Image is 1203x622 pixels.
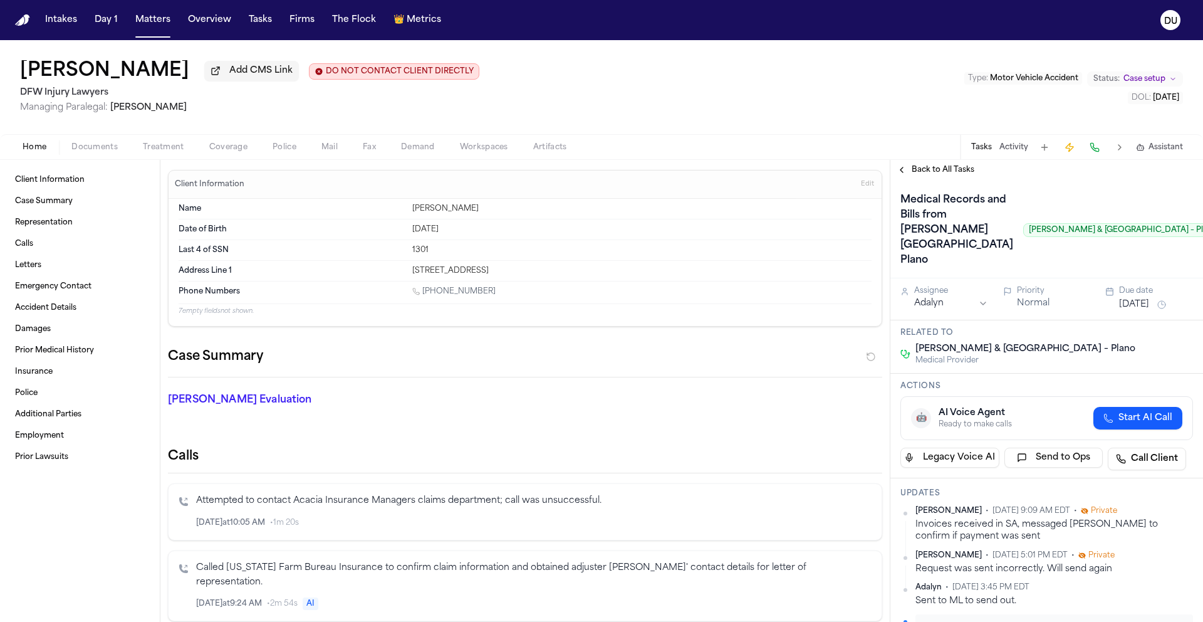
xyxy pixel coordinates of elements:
span: • [945,582,949,593]
button: Matters [130,9,175,31]
span: Managing Paralegal: [20,103,108,112]
p: [PERSON_NAME] Evaluation [168,393,396,408]
div: [DATE] [412,224,872,235]
span: • [1071,551,1075,561]
p: Attempted to contact Acacia Insurance Managers claims department; call was unsuccessful. [196,494,872,509]
span: Demand [401,142,435,152]
button: Assistant [1136,142,1183,152]
button: Normal [1017,297,1049,310]
span: DO NOT CONTACT CLIENT DIRECTLY [326,66,474,76]
div: Ready to make calls [939,419,1012,430]
h2: DFW Injury Lawyers [20,85,479,100]
span: Motor Vehicle Accident [990,75,1078,82]
span: Status: [1093,74,1120,84]
h2: Case Summary [168,347,263,367]
span: AI [303,598,318,610]
button: Start AI Call [1093,407,1182,430]
span: Police [273,142,296,152]
a: Prior Medical History [10,340,150,361]
dt: Name [179,204,405,214]
span: DOL : [1132,94,1151,102]
button: Create Immediate Task [1061,139,1078,156]
button: Firms [284,9,320,31]
button: Change status from Case setup [1087,71,1183,87]
a: Letters [10,255,150,275]
button: Legacy Voice AI [900,448,999,468]
span: [DATE] at 10:05 AM [196,518,265,528]
button: Activity [999,142,1028,152]
span: [DATE] 9:09 AM EDT [992,506,1070,516]
span: Mail [321,142,338,152]
div: Priority [1017,286,1091,296]
h1: Medical Records and Bills from [PERSON_NAME][GEOGRAPHIC_DATA] Plano [895,190,1018,270]
button: Edit DOL: 2024-08-26 [1128,92,1183,104]
a: Insurance [10,362,150,382]
span: [DATE] at 9:24 AM [196,599,262,609]
span: Treatment [143,142,184,152]
button: Intakes [40,9,82,31]
a: Employment [10,426,150,446]
button: Tasks [971,142,992,152]
a: Additional Parties [10,404,150,424]
span: [DATE] [1153,94,1179,102]
span: [PERSON_NAME] & [GEOGRAPHIC_DATA] – Plano [915,343,1135,356]
button: The Flock [327,9,381,31]
button: Tasks [244,9,277,31]
div: 1301 [412,245,872,255]
span: Coverage [209,142,247,152]
button: Add Task [1036,139,1053,156]
h3: Related to [900,328,1193,338]
a: Call 1 (425) 760-7628 [412,287,496,297]
a: Police [10,383,150,403]
p: Called [US_STATE] Farm Bureau Insurance to confirm claim information and obtained adjuster [PERSO... [196,561,872,590]
button: Edit matter name [20,60,189,83]
h2: Calls [168,448,882,465]
span: Edit [861,180,874,189]
dt: Last 4 of SSN [179,245,405,255]
button: Make a Call [1086,139,1103,156]
a: Home [15,14,30,26]
div: Sent to ML to send out. [915,595,1193,607]
span: Phone Numbers [179,287,240,297]
span: Workspaces [460,142,508,152]
button: Back to All Tasks [890,165,981,175]
button: Day 1 [90,9,123,31]
span: Fax [363,142,376,152]
span: Documents [71,142,118,152]
span: • [1074,506,1077,516]
span: Back to All Tasks [912,165,974,175]
dt: Address Line 1 [179,266,405,276]
span: • [986,551,989,561]
span: [DATE] 5:01 PM EDT [992,551,1068,561]
a: Accident Details [10,298,150,318]
span: Assistant [1148,142,1183,152]
button: Add CMS Link [204,61,299,81]
a: Client Information [10,170,150,190]
span: Adalyn [915,582,942,593]
a: Call Client [1108,448,1186,470]
span: 🤖 [916,412,927,424]
p: 7 empty fields not shown. [179,307,872,316]
div: [PERSON_NAME] [412,204,872,214]
div: [STREET_ADDRESS] [412,266,872,276]
h3: Updates [900,488,1193,498]
span: Medical Provider [915,356,1135,366]
a: Prior Lawsuits [10,447,150,467]
a: Calls [10,234,150,254]
a: Damages [10,319,150,339]
button: [DATE] [1119,298,1149,311]
button: Overview [183,9,236,31]
div: Due date [1119,286,1193,296]
span: Add CMS Link [229,65,293,77]
dt: Date of Birth [179,224,405,235]
span: Private [1088,551,1115,561]
button: Edit Type: Motor Vehicle Accident [964,72,1082,85]
button: crownMetrics [388,9,446,31]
